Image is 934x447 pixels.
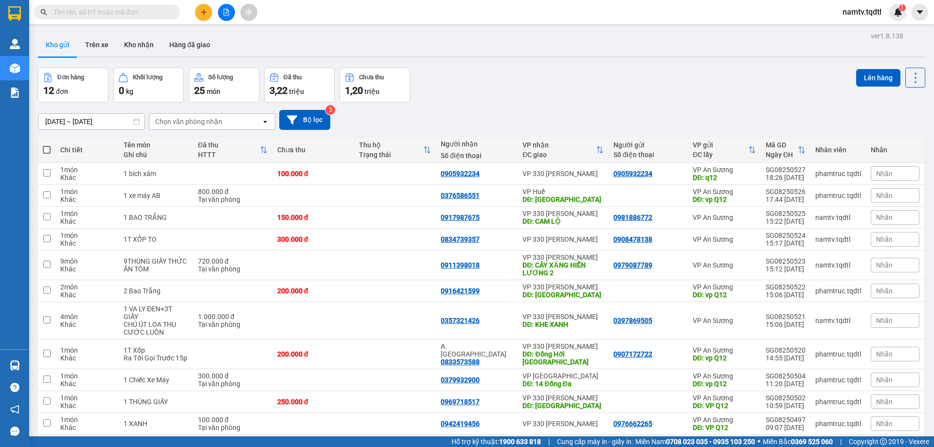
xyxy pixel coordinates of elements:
div: DĐ: Phú Lộc Huế [522,196,604,203]
div: SG08250524 [766,232,806,239]
div: 1 món [60,346,114,354]
div: VP 330 [PERSON_NAME] [522,342,604,350]
span: | [840,436,842,447]
div: VP 330 [PERSON_NAME] [522,283,604,291]
div: 2 Bao Trắng [124,287,188,295]
span: notification [10,405,19,414]
div: phamtruc.tqdtl [815,350,861,358]
span: 1 [900,4,904,11]
div: 0376586551 [441,192,480,199]
div: 100.000 đ [277,170,349,178]
span: Miền Nam [635,436,755,447]
div: DĐ: BẮC NINH [522,402,604,410]
strong: 0369 525 060 [791,438,833,446]
div: DĐ: 14 Đống Đa [522,380,604,388]
div: SG08250522 [766,283,806,291]
div: namtv.tqdtl [815,214,861,221]
button: Lên hàng [856,69,900,87]
div: DĐ: Đồng Hới Quảng Bình [522,350,604,366]
div: 10:59 [DATE] [766,402,806,410]
div: VP An Sương [693,372,756,380]
div: Số điện thoại [613,151,683,159]
div: Tại văn phòng [198,196,268,203]
div: 9 món [60,257,114,265]
th: Toggle SortBy [518,137,609,163]
button: Đã thu3,22 triệu [264,68,335,103]
th: Toggle SortBy [761,137,810,163]
div: 0834739357 [441,235,480,243]
div: 11:20 [DATE] [766,380,806,388]
div: VP 330 [PERSON_NAME] [522,420,604,428]
div: Đã thu [284,74,302,81]
span: triệu [289,88,304,95]
div: 0905932234 [613,170,652,178]
div: Khối lượng [133,74,162,81]
div: Nhân viên [815,146,861,154]
div: VP 330 [PERSON_NAME] [522,235,604,243]
span: Nhãn [876,214,893,221]
span: 0 [119,85,124,96]
div: namtv.tqdtl [815,261,861,269]
span: Cung cấp máy in - giấy in: [557,436,633,447]
div: 800.000 đ [198,188,268,196]
button: Bộ lọc [279,110,330,130]
div: ver 1.8.138 [871,31,903,41]
div: VP 330 [PERSON_NAME] [522,253,604,261]
div: 300.000 đ [277,235,349,243]
div: VP An Sương [693,283,756,291]
div: Mã GD [766,141,798,149]
div: 150.000 đ [277,214,349,221]
span: Nhãn [876,192,893,199]
div: Khác [60,265,114,273]
div: SG08250502 [766,394,806,402]
img: warehouse-icon [10,39,20,49]
div: DĐ: q12 [693,174,756,181]
div: 1T Xốp [124,346,188,354]
div: 1.000.000 đ [198,313,268,321]
span: Nhãn [876,317,893,324]
div: VP 330 [PERSON_NAME] [522,210,604,217]
div: 0942419456 [441,420,480,428]
div: 1 xe máy AB [124,192,188,199]
div: VP An Sương [693,346,756,354]
div: 1 món [60,188,114,196]
div: phamtruc.tqdtl [815,420,861,428]
button: Đơn hàng12đơn [38,68,108,103]
button: aim [240,4,257,21]
div: VP An Sương [693,214,756,221]
div: DĐ: vp Q12 [693,380,756,388]
sup: 1 [899,4,906,11]
div: Ra Tới Gọi Trước 15p [124,354,188,362]
div: 200.000 đ [277,350,349,358]
div: DĐ: vp Q12 [693,354,756,362]
div: Đơn hàng [57,74,84,81]
span: aim [245,9,252,16]
div: 0908478138 [613,235,652,243]
div: VP [GEOGRAPHIC_DATA] [522,372,604,380]
span: plus [200,9,207,16]
div: phamtruc.tqdtl [815,192,861,199]
span: question-circle [10,383,19,392]
th: Toggle SortBy [193,137,272,163]
div: 14:55 [DATE] [766,354,806,362]
div: 0916421599 [441,287,480,295]
div: 2 món [60,283,114,291]
button: Chưa thu1,20 triệu [340,68,410,103]
button: caret-down [911,4,928,21]
div: SG08250521 [766,313,806,321]
div: 1 Chiếc Xe Máy [124,376,188,384]
div: A. Bình [441,342,513,358]
div: 1 món [60,416,114,424]
div: ĐC giao [522,151,596,159]
div: 0357321426 [441,317,480,324]
div: 1T XỐP TO [124,235,188,243]
span: 25 [194,85,205,96]
div: 0979087789 [613,261,652,269]
div: SG08250520 [766,346,806,354]
div: Khác [60,321,114,328]
span: Nhãn [876,235,893,243]
div: 0379932900 [441,376,480,384]
div: Chọn văn phòng nhận [155,117,222,126]
div: VP An Sương [693,394,756,402]
span: Nhãn [876,376,893,384]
